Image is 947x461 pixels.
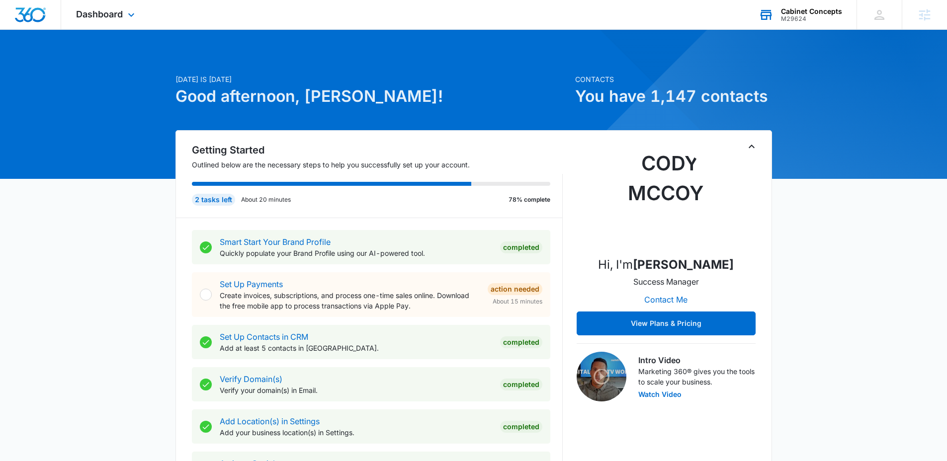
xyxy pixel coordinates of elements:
[509,195,550,204] p: 78% complete
[241,195,291,204] p: About 20 minutes
[616,149,716,248] img: Cody McCoy
[781,15,842,22] div: account id
[781,7,842,15] div: account name
[220,427,492,438] p: Add your business location(s) in Settings.
[175,84,569,108] h1: Good afternoon, [PERSON_NAME]!
[192,194,235,206] div: 2 tasks left
[500,421,542,433] div: Completed
[192,159,563,170] p: Outlined below are the necessary steps to help you successfully set up your account.
[220,416,320,426] a: Add Location(s) in Settings
[192,143,563,157] h2: Getting Started
[638,366,756,387] p: Marketing 360® gives you the tools to scale your business.
[500,241,542,253] div: Completed
[746,141,758,153] button: Toggle Collapse
[175,74,569,84] p: [DATE] is [DATE]
[220,290,480,311] p: Create invoices, subscriptions, and process one-time sales online. Download the free mobile app t...
[577,352,626,401] img: Intro Video
[220,374,282,384] a: Verify Domain(s)
[220,248,492,258] p: Quickly populate your Brand Profile using our AI-powered tool.
[220,385,492,395] p: Verify your domain(s) in Email.
[220,237,331,247] a: Smart Start Your Brand Profile
[598,256,734,274] p: Hi, I'm
[577,311,756,335] button: View Plans & Pricing
[220,279,283,289] a: Set Up Payments
[500,336,542,348] div: Completed
[633,276,699,288] p: Success Manager
[638,354,756,366] h3: Intro Video
[493,297,542,306] span: About 15 minutes
[575,74,772,84] p: Contacts
[500,379,542,390] div: Completed
[634,288,697,311] button: Contact Me
[638,391,682,398] button: Watch Video
[76,9,123,19] span: Dashboard
[633,257,734,272] strong: [PERSON_NAME]
[575,84,772,108] h1: You have 1,147 contacts
[220,343,492,353] p: Add at least 5 contacts in [GEOGRAPHIC_DATA].
[488,283,542,295] div: Action Needed
[220,332,308,342] a: Set Up Contacts in CRM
